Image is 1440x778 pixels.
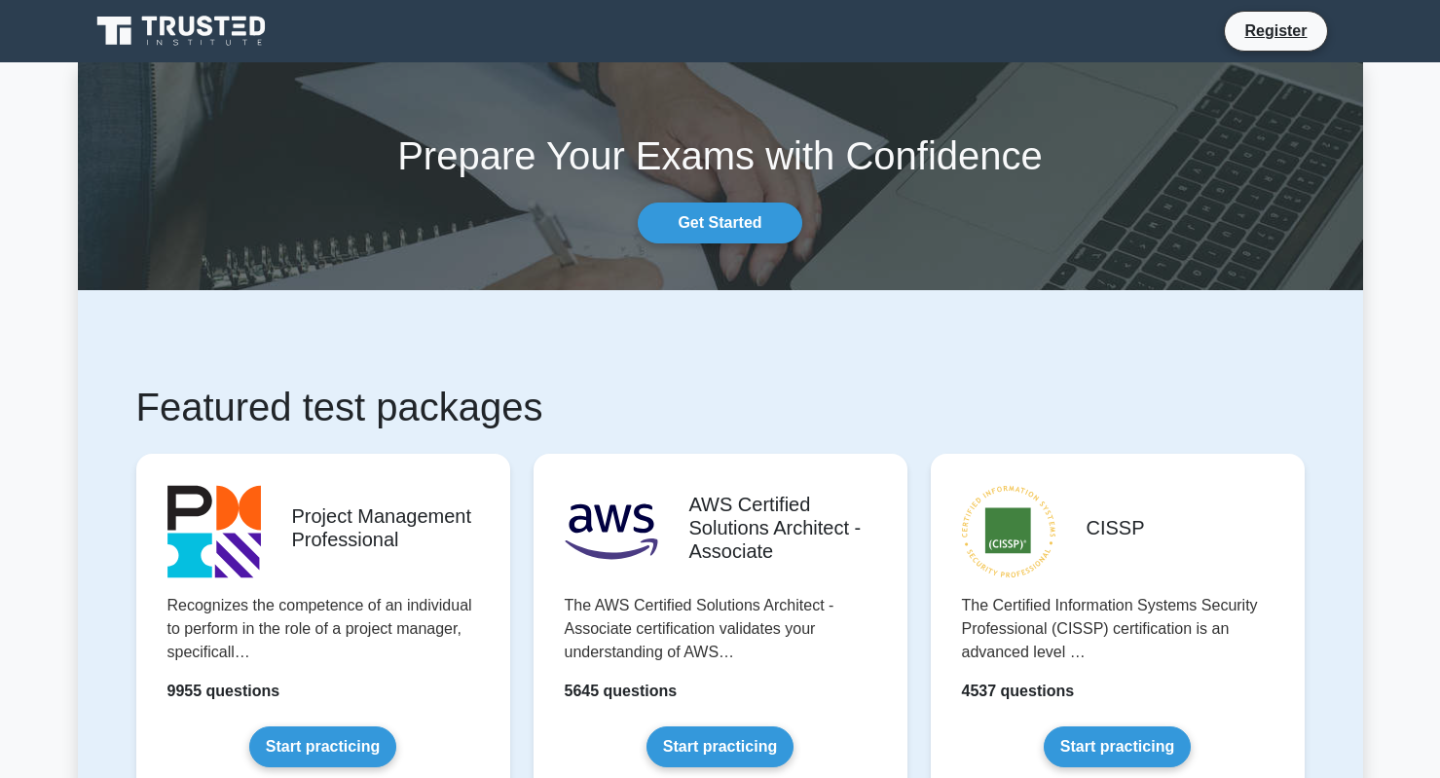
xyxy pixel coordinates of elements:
a: Get Started [638,203,801,243]
a: Start practicing [1044,726,1191,767]
a: Start practicing [646,726,794,767]
a: Start practicing [249,726,396,767]
h1: Prepare Your Exams with Confidence [78,132,1363,179]
a: Register [1233,19,1318,43]
h1: Featured test packages [136,384,1305,430]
